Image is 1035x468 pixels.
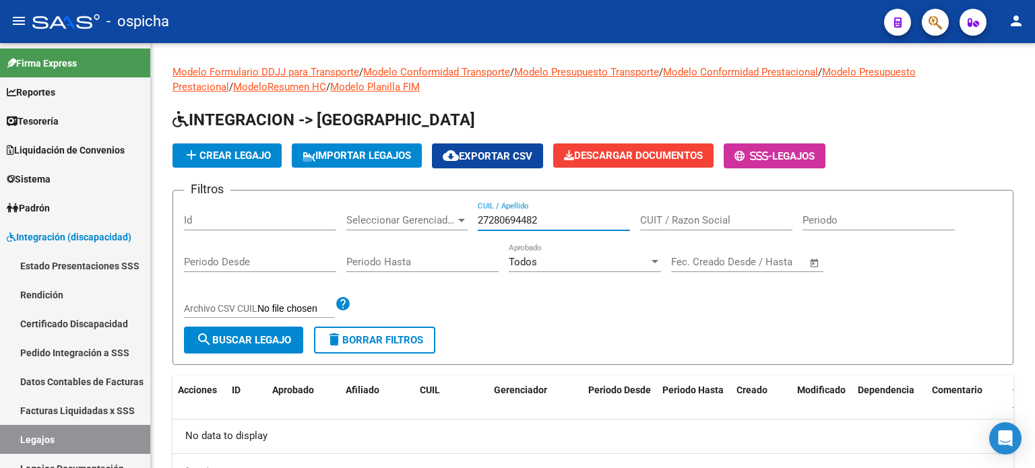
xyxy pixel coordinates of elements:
[414,376,489,420] datatable-header-cell: CUIL
[7,172,51,187] span: Sistema
[7,85,55,100] span: Reportes
[330,81,420,93] a: Modelo Planilla FIM
[335,296,351,312] mat-icon: help
[443,147,459,164] mat-icon: cloud_download
[727,256,792,268] input: End date
[807,255,823,271] button: Open calendar
[989,422,1022,455] div: Open Intercom Messenger
[196,334,291,346] span: Buscar Legajo
[858,385,914,395] span: Dependencia
[432,143,543,168] button: Exportar CSV
[588,385,651,395] span: Periodo Desde
[233,81,326,93] a: ModeloResumen HC
[172,66,359,78] a: Modelo Formulario DDJJ para Transporte
[7,230,131,244] span: Integración (discapacidad)
[932,385,982,395] span: Comentario
[183,147,199,163] mat-icon: add
[553,143,714,168] button: Descargar Documentos
[172,376,226,420] datatable-header-cell: Acciones
[443,150,532,162] span: Exportar CSV
[852,376,927,420] datatable-header-cell: Dependencia
[564,149,703,162] span: Descargar Documentos
[232,385,241,395] span: ID
[326,331,342,347] mat-icon: delete
[172,420,1013,453] div: No data to display
[346,214,456,226] span: Seleccionar Gerenciador
[583,376,657,420] datatable-header-cell: Periodo Desde
[292,143,422,168] button: IMPORTAR LEGAJOS
[731,376,792,420] datatable-header-cell: Creado
[172,110,475,129] span: INTEGRACION -> [GEOGRAPHIC_DATA]
[226,376,267,420] datatable-header-cell: ID
[183,149,271,162] span: Crear Legajo
[314,327,435,354] button: Borrar Filtros
[514,66,659,78] a: Modelo Presupuesto Transporte
[1008,13,1024,29] mat-icon: person
[927,376,1007,420] datatable-header-cell: Comentario
[772,150,815,162] span: Legajos
[7,201,50,215] span: Padrón
[172,143,282,168] button: Crear Legajo
[494,385,547,395] span: Gerenciador
[734,150,772,162] span: -
[736,385,767,395] span: Creado
[7,114,59,129] span: Tesorería
[106,7,169,36] span: - ospicha
[326,334,423,346] span: Borrar Filtros
[340,376,414,420] datatable-header-cell: Afiliado
[184,303,257,314] span: Archivo CSV CUIL
[196,331,212,347] mat-icon: search
[272,385,314,395] span: Aprobado
[671,256,715,268] input: Start date
[657,376,731,420] datatable-header-cell: Periodo Hasta
[267,376,321,420] datatable-header-cell: Aprobado
[184,327,303,354] button: Buscar Legajo
[420,385,440,395] span: CUIL
[509,256,537,268] span: Todos
[7,143,125,158] span: Liquidación de Convenios
[346,385,379,395] span: Afiliado
[363,66,510,78] a: Modelo Conformidad Transporte
[663,66,818,78] a: Modelo Conformidad Prestacional
[7,56,77,71] span: Firma Express
[184,180,230,199] h3: Filtros
[662,385,724,395] span: Periodo Hasta
[797,385,846,395] span: Modificado
[724,143,825,168] button: -Legajos
[257,303,335,315] input: Archivo CSV CUIL
[303,149,411,162] span: IMPORTAR LEGAJOS
[178,385,217,395] span: Acciones
[11,13,27,29] mat-icon: menu
[792,376,852,420] datatable-header-cell: Modificado
[489,376,583,420] datatable-header-cell: Gerenciador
